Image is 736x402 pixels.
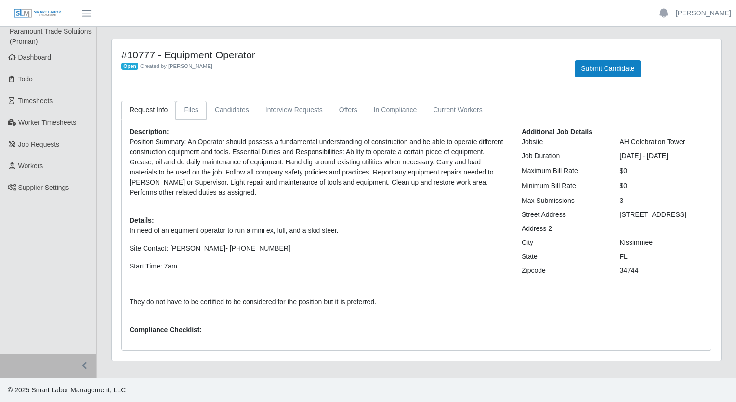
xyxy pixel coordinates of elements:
[140,63,212,69] span: Created by [PERSON_NAME]
[514,181,613,191] div: Minimum Bill Rate
[10,27,92,45] span: Paramount Trade Solutions (Proman)
[121,63,138,70] span: Open
[514,137,613,147] div: Jobsite
[366,101,425,120] a: In Compliance
[613,210,711,220] div: [STREET_ADDRESS]
[514,166,613,176] div: Maximum Bill Rate
[613,137,711,147] div: AH Celebration Tower
[18,184,69,191] span: Supplier Settings
[130,297,507,307] p: They do not have to be certified to be considered for the position but it is preferred.
[257,101,331,120] a: Interview Requests
[514,238,613,248] div: City
[514,266,613,276] div: Zipcode
[121,101,176,120] a: Request Info
[207,101,257,120] a: Candidates
[514,224,613,234] div: Address 2
[613,166,711,176] div: $0
[130,261,507,271] p: Start Time: 7am
[613,196,711,206] div: 3
[18,75,33,83] span: Todo
[676,8,731,18] a: [PERSON_NAME]
[514,252,613,262] div: State
[130,326,202,334] b: Compliance Checklist:
[130,226,507,236] p: In need of an equiment operator to run a mini ex, lull, and a skid steer.
[613,238,711,248] div: Kissimmee
[613,181,711,191] div: $0
[425,101,490,120] a: Current Workers
[176,101,207,120] a: Files
[575,60,641,77] button: Submit Candidate
[130,216,154,224] b: Details:
[331,101,366,120] a: Offers
[514,210,613,220] div: Street Address
[18,97,53,105] span: Timesheets
[514,196,613,206] div: Max Submissions
[13,8,62,19] img: SLM Logo
[613,252,711,262] div: FL
[130,137,507,198] p: Position Summary: An Operator should possess a fundamental understanding of construction and be a...
[8,386,126,394] span: © 2025 Smart Labor Management, LLC
[613,151,711,161] div: [DATE] - [DATE]
[18,54,52,61] span: Dashboard
[522,128,592,135] b: Additional Job Details
[130,243,507,254] p: Site Contact: [PERSON_NAME]- [PHONE_NUMBER]
[130,128,169,135] b: Description:
[18,140,60,148] span: Job Requests
[514,151,613,161] div: Job Duration
[613,266,711,276] div: 34744
[18,119,76,126] span: Worker Timesheets
[18,162,43,170] span: Workers
[121,49,560,61] h4: #10777 - Equipment Operator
